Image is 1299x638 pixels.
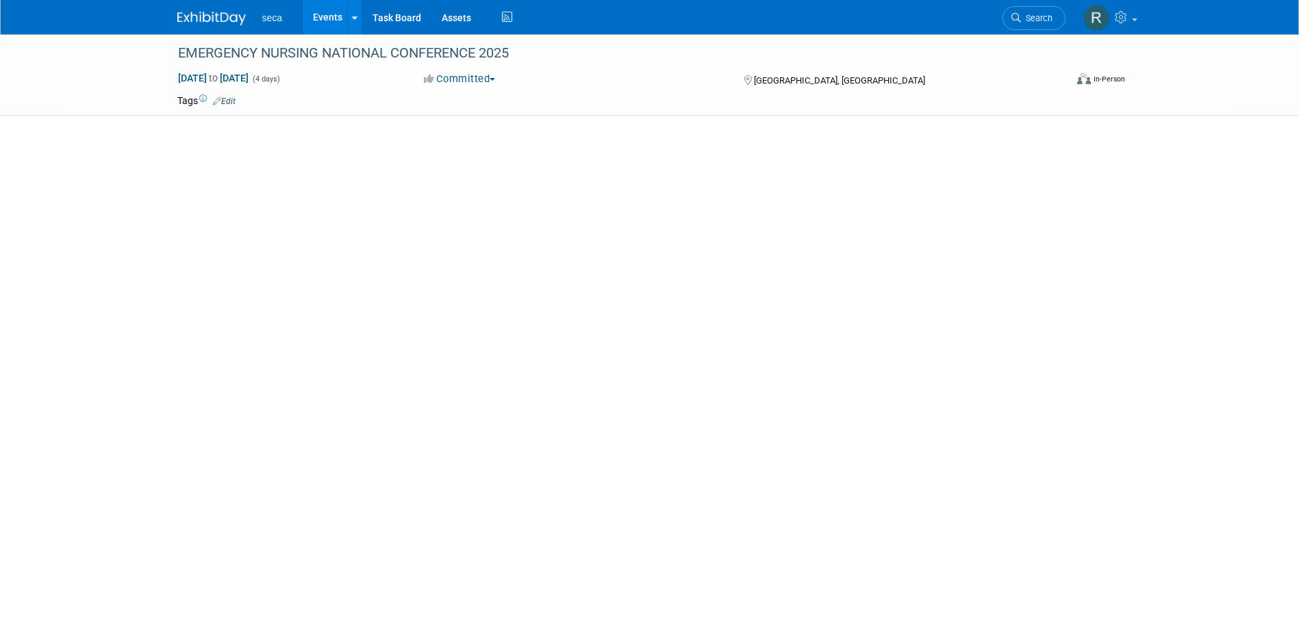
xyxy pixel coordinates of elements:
[1077,73,1091,84] img: Format-Inperson.png
[177,12,246,25] img: ExhibitDay
[213,97,236,106] a: Edit
[1002,6,1065,30] a: Search
[177,94,236,107] td: Tags
[1083,5,1109,31] img: Rachel Jordan
[754,75,925,86] span: [GEOGRAPHIC_DATA], [GEOGRAPHIC_DATA]
[1021,13,1052,23] span: Search
[985,71,1126,92] div: Event Format
[419,72,501,86] button: Committed
[173,41,1045,66] div: EMERGENCY NURSING NATIONAL CONFERENCE 2025
[1093,74,1125,84] div: In-Person
[207,73,220,84] span: to
[251,75,280,84] span: (4 days)
[262,12,283,23] span: seca
[177,72,249,84] span: [DATE] [DATE]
